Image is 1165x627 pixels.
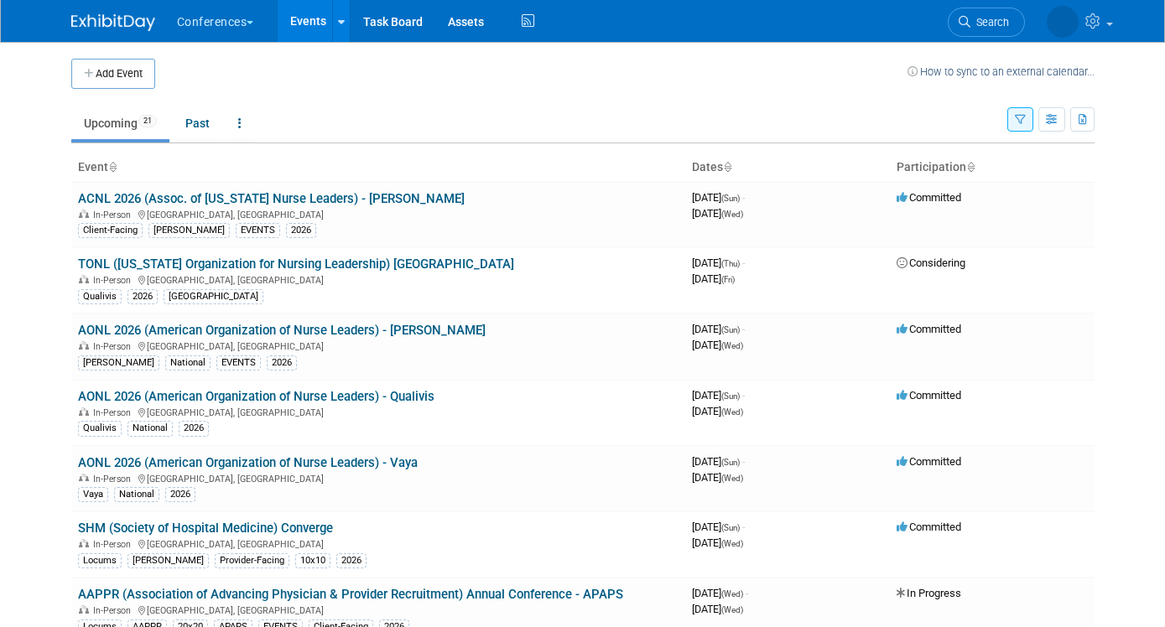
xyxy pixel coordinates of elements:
a: AONL 2026 (American Organization of Nurse Leaders) - [PERSON_NAME] [78,323,486,338]
div: 2026 [267,355,297,370]
div: 2026 [165,487,195,502]
span: In-Person [93,341,136,352]
span: (Sun) [721,523,740,532]
span: (Sun) [721,194,740,203]
div: [GEOGRAPHIC_DATA], [GEOGRAPHIC_DATA] [78,603,679,616]
button: Add Event [71,59,155,89]
div: [GEOGRAPHIC_DATA] [164,289,263,304]
a: Search [948,8,1025,37]
span: - [742,389,745,402]
span: - [742,256,745,269]
span: (Sun) [721,391,740,401]
span: Committed [897,455,961,468]
div: National [127,421,173,436]
span: [DATE] [692,256,745,269]
span: [DATE] [692,536,743,549]
span: (Wed) [721,605,743,614]
th: Event [71,153,685,182]
a: How to sync to an external calendar... [908,65,1095,78]
span: - [742,191,745,204]
span: In-Person [93,275,136,286]
span: - [742,455,745,468]
div: Client-Facing [78,223,143,238]
div: [GEOGRAPHIC_DATA], [GEOGRAPHIC_DATA] [78,207,679,220]
a: TONL ([US_STATE] Organization for Nursing Leadership) [GEOGRAPHIC_DATA] [78,256,514,272]
span: [DATE] [692,272,735,285]
div: National [165,355,211,370]
span: Committed [897,389,961,402]
a: AAPPR (Association of Advancing Physician & Provider Recruitment) Annual Conference - APAPS [78,587,623,602]
span: (Sun) [721,458,740,467]
img: In-Person Event [79,539,89,547]
div: [GEOGRAPHIC_DATA], [GEOGRAPHIC_DATA] [78,272,679,286]
span: (Wed) [721,539,743,548]
a: SHM (Society of Hospital Medicine) Converge [78,521,333,536]
span: [DATE] [692,191,745,204]
span: [DATE] [692,587,748,599]
span: Committed [897,323,961,335]
div: 2026 [127,289,158,304]
span: - [746,587,748,599]
span: (Wed) [721,474,743,483]
div: [GEOGRAPHIC_DATA], [GEOGRAPHIC_DATA] [78,536,679,550]
img: In-Person Event [79,605,89,614]
span: (Wed) [721,210,743,219]
span: [DATE] [692,405,743,417]
img: In-Person Event [79,341,89,350]
span: In-Person [93,210,136,220]
img: Stephanie Donley [1047,6,1079,38]
th: Dates [685,153,890,182]
span: - [742,323,745,335]
div: EVENTS [236,223,280,238]
a: Sort by Event Name [108,160,117,174]
span: [DATE] [692,389,745,402]
img: In-Person Event [79,407,89,416]
div: 10x10 [295,553,330,568]
span: (Wed) [721,341,743,350]
span: In-Person [93,605,136,616]
div: Locums [78,553,122,568]
div: National [114,487,159,502]
img: In-Person Event [79,275,89,283]
div: [PERSON_NAME] [78,355,159,370]
img: In-Person Event [79,210,89,218]
span: Considering [897,256,965,269]
a: Past [173,107,222,139]
div: Provider-Facing [215,553,289,568]
span: In-Person [93,407,136,418]
span: Search [970,16,1009,28]
div: [GEOGRAPHIC_DATA], [GEOGRAPHIC_DATA] [78,405,679,418]
div: [PERSON_NAME] [127,553,209,568]
span: Committed [897,191,961,204]
a: Upcoming21 [71,107,169,139]
div: EVENTS [216,355,261,370]
span: Committed [897,521,961,533]
div: [GEOGRAPHIC_DATA], [GEOGRAPHIC_DATA] [78,339,679,352]
span: [DATE] [692,339,743,351]
span: (Thu) [721,259,740,268]
div: Qualivis [78,421,122,436]
span: [DATE] [692,471,743,484]
div: 2026 [286,223,316,238]
div: [GEOGRAPHIC_DATA], [GEOGRAPHIC_DATA] [78,471,679,484]
span: In-Person [93,474,136,484]
span: [DATE] [692,455,745,468]
a: AONL 2026 (American Organization of Nurse Leaders) - Qualivis [78,389,434,404]
span: [DATE] [692,323,745,335]
div: 2026 [336,553,367,568]
a: Sort by Start Date [723,160,731,174]
span: 21 [138,115,157,127]
div: Qualivis [78,289,122,304]
div: Vaya [78,487,108,502]
span: [DATE] [692,207,743,220]
a: ACNL 2026 (Assoc. of [US_STATE] Nurse Leaders) - [PERSON_NAME] [78,191,465,206]
span: (Wed) [721,407,743,417]
th: Participation [890,153,1095,182]
span: - [742,521,745,533]
a: Sort by Participation Type [966,160,975,174]
span: (Sun) [721,325,740,334]
span: [DATE] [692,521,745,533]
img: ExhibitDay [71,14,155,31]
span: [DATE] [692,603,743,615]
img: In-Person Event [79,474,89,482]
